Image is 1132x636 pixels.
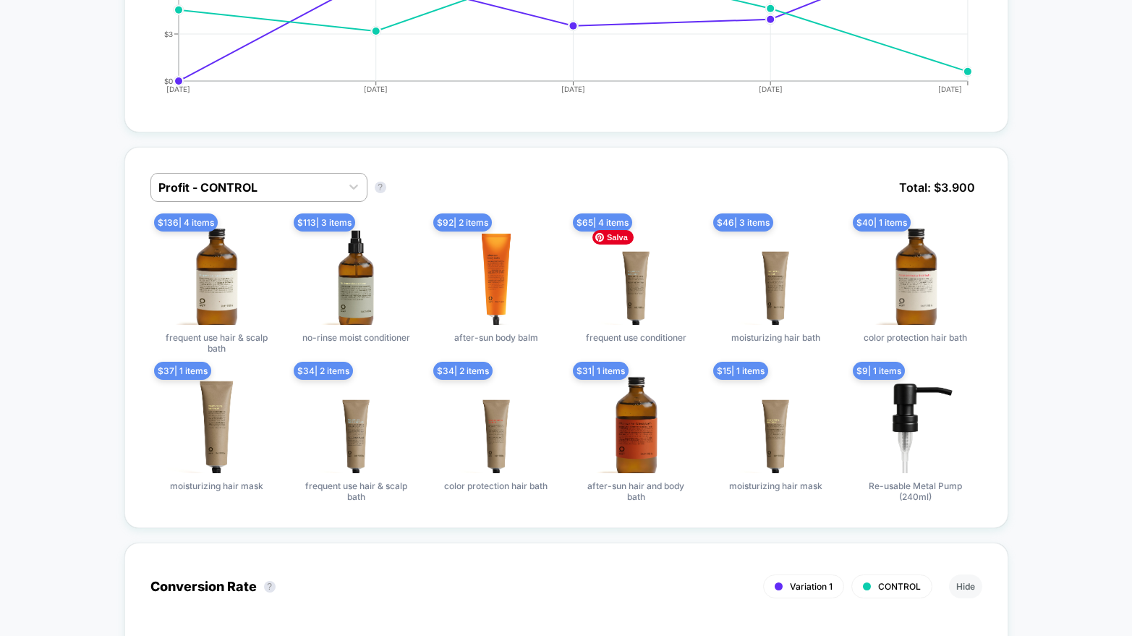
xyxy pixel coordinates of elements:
[585,224,686,325] img: frequent use conditioner
[853,362,905,380] span: $ 9 | 1 items
[586,332,686,343] span: frequent use conditioner
[154,213,218,232] span: $ 136 | 4 items
[938,85,962,93] tspan: [DATE]
[444,480,548,491] span: color protection hair bath
[582,480,690,502] span: after-sun hair and body bath
[725,372,826,473] img: moisturizing hair mask
[729,480,822,491] span: moisturizing hair mask
[305,372,407,473] img: frequent use hair & scalp bath
[454,332,538,343] span: after-sun body balm
[302,332,410,343] span: no-rinse moist conditioner
[162,332,271,354] span: frequent use hair & scalp bath
[853,213,911,232] span: $ 40 | 1 items
[790,581,833,592] span: Variation 1
[861,480,970,502] span: Re-usable Metal Pump (240ml)
[892,173,982,202] span: Total: $ 3.900
[375,182,386,193] button: ?
[294,362,353,380] span: $ 34 | 2 items
[164,76,173,85] tspan: $0
[433,213,492,232] span: $ 92 | 2 items
[164,29,173,38] tspan: $3
[573,213,632,232] span: $ 65 | 4 items
[585,372,686,473] img: after-sun hair and body bath
[864,332,967,343] span: color protection hair bath
[364,85,388,93] tspan: [DATE]
[865,372,966,473] img: Re-usable Metal Pump (240ml)
[166,224,267,325] img: frequent use hair & scalp bath
[713,213,773,232] span: $ 46 | 3 items
[302,480,410,502] span: frequent use hair & scalp bath
[446,372,547,473] img: color protection hair bath
[154,362,211,380] span: $ 37 | 1 items
[264,581,276,593] button: ?
[878,581,921,592] span: CONTROL
[294,213,355,232] span: $ 113 | 3 items
[561,85,585,93] tspan: [DATE]
[865,224,966,325] img: color protection hair bath
[713,362,768,380] span: $ 15 | 1 items
[166,372,267,473] img: moisturizing hair mask
[731,332,820,343] span: moisturizing hair bath
[446,224,547,325] img: after-sun body balm
[305,224,407,325] img: no-rinse moist conditioner
[433,362,493,380] span: $ 34 | 2 items
[170,480,263,491] span: moisturizing hair mask
[725,224,826,325] img: moisturizing hair bath
[573,362,629,380] span: $ 31 | 1 items
[759,85,783,93] tspan: [DATE]
[592,230,634,245] span: Salva
[949,574,982,598] button: Hide
[167,85,191,93] tspan: [DATE]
